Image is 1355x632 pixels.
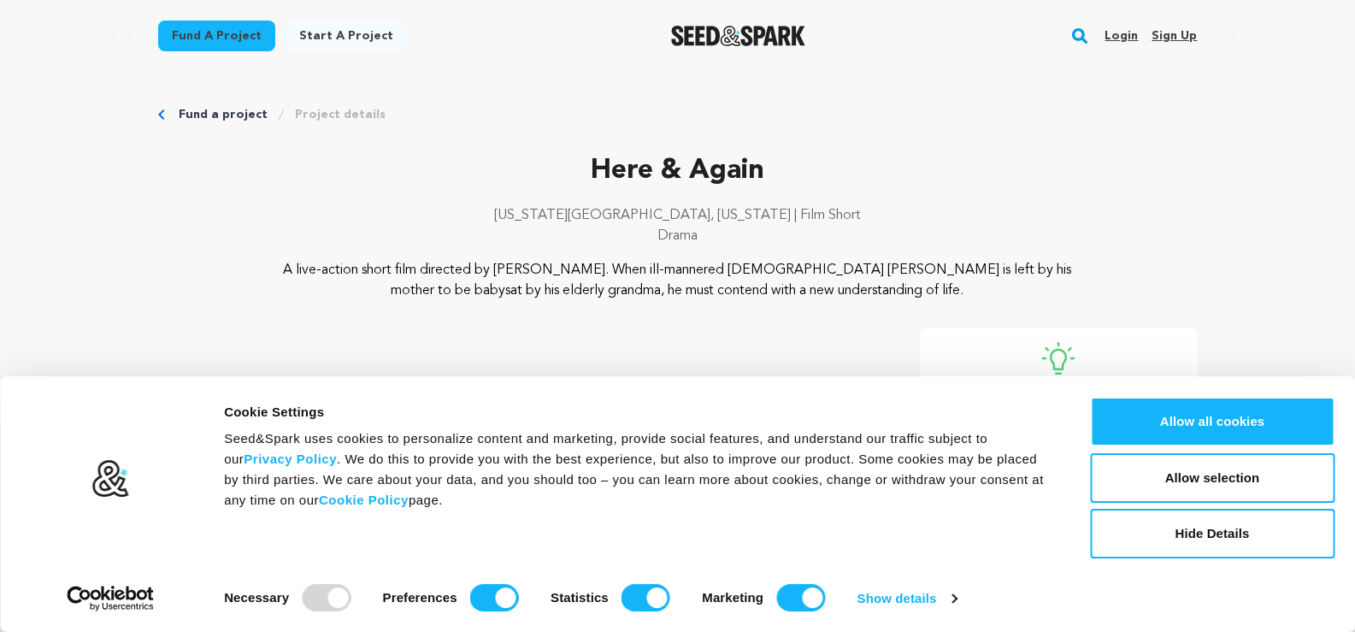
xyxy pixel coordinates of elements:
strong: Preferences [383,590,457,605]
a: Fund a project [179,106,268,123]
p: Drama [158,226,1198,246]
img: Seed&Spark Logo Dark Mode [671,26,805,46]
a: Cookie Policy [319,493,409,507]
button: Allow all cookies [1090,397,1334,446]
a: Seed&Spark Homepage [671,26,805,46]
button: Hide Details [1090,509,1334,558]
p: Here & Again [158,151,1198,192]
img: logo [91,459,130,499]
div: Cookie Settings [224,402,1052,422]
a: Login [1105,22,1138,50]
a: Project details [295,106,386,123]
a: Start a project [286,21,407,51]
p: [US_STATE][GEOGRAPHIC_DATA], [US_STATE] | Film Short [158,205,1198,226]
legend: Consent Selection [223,577,224,578]
p: A live-action short film directed by [PERSON_NAME]. When ill-mannered [DEMOGRAPHIC_DATA] [PERSON_... [262,260,1093,301]
button: Allow selection [1090,453,1334,503]
a: Fund a project [158,21,275,51]
strong: Necessary [224,590,289,605]
div: Breadcrumb [158,106,1198,123]
a: Privacy Policy [244,452,337,466]
a: Sign up [1152,22,1197,50]
strong: Statistics [551,590,609,605]
strong: Marketing [702,590,763,605]
div: Seed&Spark uses cookies to personalize content and marketing, provide social features, and unders... [224,428,1052,511]
a: Usercentrics Cookiebot - opens in a new window [36,586,186,611]
a: Show details [857,586,957,611]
